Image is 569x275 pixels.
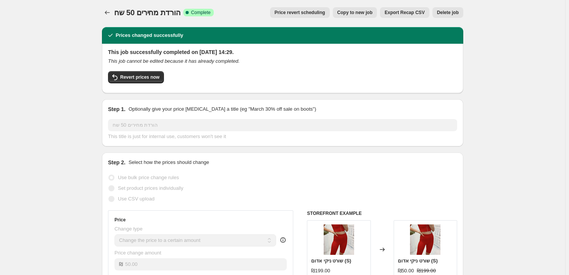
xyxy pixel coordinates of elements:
[129,159,209,166] p: Select how the prices should change
[432,7,463,18] button: Delete job
[118,196,154,202] span: Use CSV upload
[118,185,183,191] span: Set product prices individually
[333,7,377,18] button: Copy to new job
[398,268,414,273] span: ₪50.00
[120,74,159,80] span: Revert prices now
[417,268,436,273] span: ₪199.00
[275,10,325,16] span: Price revert scheduling
[410,224,440,255] img: 1591198052h52Tm_80x.png
[119,261,123,267] span: ₪
[380,7,429,18] button: Export Recap CSV
[108,48,457,56] h2: This job successfully completed on [DATE] 14:29.
[270,7,330,18] button: Price revert scheduling
[108,71,164,83] button: Revert prices now
[311,258,351,264] span: שורט ניקי אדום (S)
[337,10,373,16] span: Copy to new job
[307,210,457,216] h6: STOREFRONT EXAMPLE
[108,134,226,139] span: This title is just for internal use, customers won't see it
[118,175,179,180] span: Use bulk price change rules
[108,119,457,131] input: 30% off holiday sale
[385,10,424,16] span: Export Recap CSV
[125,258,287,270] input: 80.00
[437,10,459,16] span: Delete job
[102,7,113,18] button: Price change jobs
[279,236,287,244] div: help
[108,58,240,64] i: This job cannot be edited because it has already completed.
[311,268,330,273] span: ₪199.00
[114,217,126,223] h3: Price
[108,159,126,166] h2: Step 2.
[108,105,126,113] h2: Step 1.
[114,250,161,256] span: Price change amount
[116,32,183,39] h2: Prices changed successfully
[129,105,316,113] p: Optionally give your price [MEDICAL_DATA] a title (eg "March 30% off sale on boots")
[191,10,210,16] span: Complete
[324,224,354,255] img: 1591198052h52Tm_80x.png
[398,258,438,264] span: שורט ניקי אדום (S)
[114,8,180,17] span: הורדת מחירים 50 שח
[114,226,143,232] span: Change type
